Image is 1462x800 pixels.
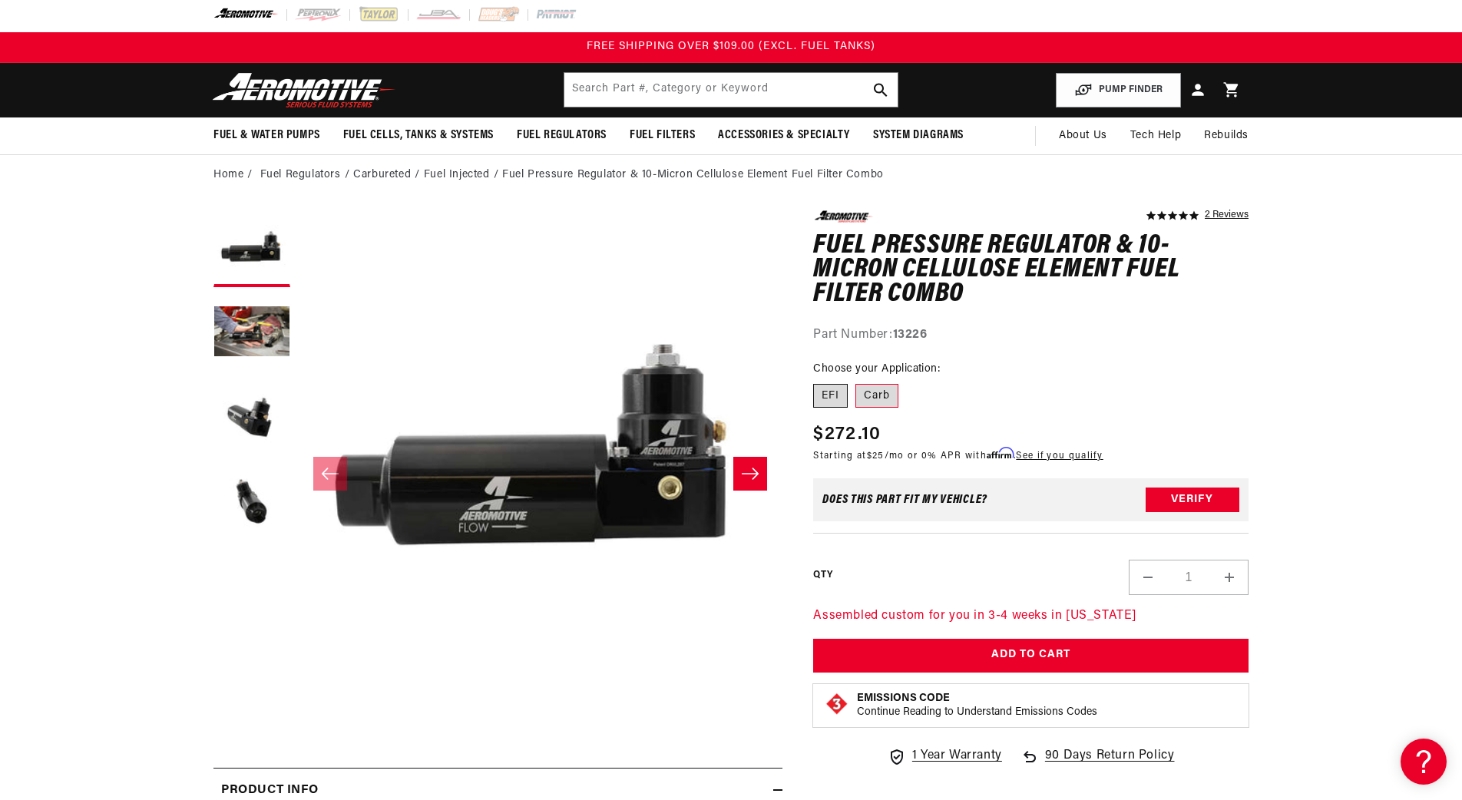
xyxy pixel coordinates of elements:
[912,746,1002,766] span: 1 Year Warranty
[813,421,881,448] span: $272.10
[813,234,1249,307] h1: Fuel Pressure Regulator & 10-Micron Cellulose Element Fuel Filter Combo
[1056,73,1181,107] button: PUMP FINDER
[893,329,928,341] strong: 13226
[862,117,975,154] summary: System Diagrams
[213,379,290,456] button: Load image 3 in gallery view
[857,706,1097,719] p: Continue Reading to Understand Emissions Codes
[813,326,1249,345] div: Part Number:
[208,72,400,108] img: Aeromotive
[353,167,424,183] li: Carbureted
[855,384,898,408] label: Carb
[332,117,505,154] summary: Fuel Cells, Tanks & Systems
[733,457,767,491] button: Slide right
[564,73,898,107] input: Search by Part Number, Category or Keyword
[1016,451,1103,461] a: See if you qualify - Learn more about Affirm Financing (opens in modal)
[213,210,782,736] media-gallery: Gallery Viewer
[202,117,332,154] summary: Fuel & Water Pumps
[825,692,849,716] img: Emissions code
[424,167,502,183] li: Fuel Injected
[1059,130,1107,141] span: About Us
[213,295,290,372] button: Load image 2 in gallery view
[813,384,848,408] label: EFI
[987,448,1014,459] span: Affirm
[213,167,243,183] a: Home
[502,167,884,183] li: Fuel Pressure Regulator & 10-Micron Cellulose Element Fuel Filter Combo
[1146,488,1239,512] button: Verify
[630,127,695,144] span: Fuel Filters
[1205,210,1249,221] a: 2 reviews
[857,693,950,704] strong: Emissions Code
[864,73,898,107] button: search button
[260,167,354,183] li: Fuel Regulators
[813,448,1103,463] p: Starting at /mo or 0% APR with .
[1192,117,1260,154] summary: Rebuilds
[873,127,964,144] span: System Diagrams
[1204,127,1249,144] span: Rebuilds
[313,457,347,491] button: Slide left
[857,692,1097,719] button: Emissions CodeContinue Reading to Understand Emissions Codes
[1047,117,1119,154] a: About Us
[1119,117,1192,154] summary: Tech Help
[706,117,862,154] summary: Accessories & Specialty
[618,117,706,154] summary: Fuel Filters
[505,117,618,154] summary: Fuel Regulators
[343,127,494,144] span: Fuel Cells, Tanks & Systems
[718,127,850,144] span: Accessories & Specialty
[813,569,832,582] label: QTY
[867,451,885,461] span: $25
[1130,127,1181,144] span: Tech Help
[213,464,290,540] button: Load image 4 in gallery view
[888,746,1002,766] a: 1 Year Warranty
[213,167,1249,183] nav: breadcrumbs
[1020,746,1175,782] a: 90 Days Return Policy
[213,127,320,144] span: Fuel & Water Pumps
[813,361,941,377] legend: Choose your Application:
[587,41,875,52] span: FREE SHIPPING OVER $109.00 (EXCL. FUEL TANKS)
[213,210,290,287] button: Load image 1 in gallery view
[813,607,1249,626] p: Assembled custom for you in 3-4 weeks in [US_STATE]
[813,639,1249,673] button: Add to Cart
[1045,746,1175,782] span: 90 Days Return Policy
[517,127,607,144] span: Fuel Regulators
[822,494,987,506] div: Does This part fit My vehicle?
